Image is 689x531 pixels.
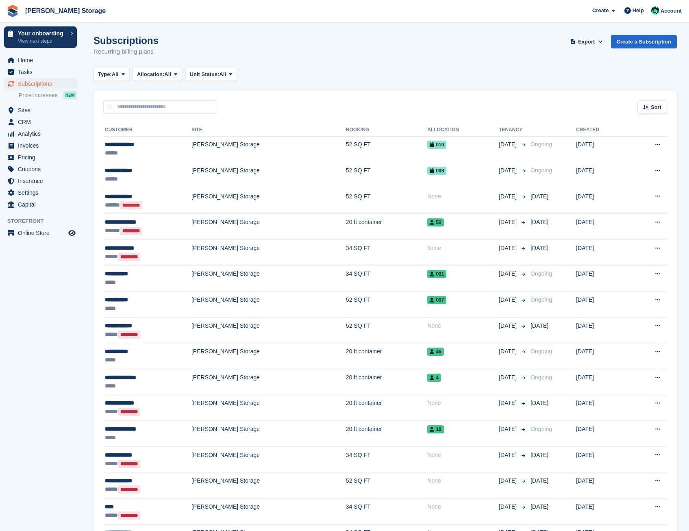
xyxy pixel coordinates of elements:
span: [DATE] [499,373,518,382]
th: Booking [346,124,428,137]
span: Ongoing [530,270,552,277]
span: [DATE] [499,218,518,226]
span: Insurance [18,175,67,187]
span: Ongoing [530,167,552,174]
a: menu [4,104,77,116]
a: menu [4,78,77,89]
span: [DATE] [530,477,548,484]
span: Export [578,38,595,46]
div: None [427,322,499,330]
td: 20 ft container [346,369,428,395]
span: [DATE] [499,166,518,175]
span: [DATE] [499,140,518,149]
td: [PERSON_NAME] Storage [191,421,346,447]
span: Account [661,7,682,15]
td: [PERSON_NAME] Storage [191,369,346,395]
span: 10 [427,425,443,433]
td: 20 ft container [346,343,428,369]
span: [DATE] [530,219,548,225]
td: [PERSON_NAME] Storage [191,214,346,240]
button: Unit Status: All [185,68,237,81]
span: Pricing [18,152,67,163]
span: Price increases [19,91,58,99]
img: Andrew Norman [651,7,659,15]
td: 20 ft container [346,421,428,447]
td: [PERSON_NAME] Storage [191,162,346,188]
a: menu [4,175,77,187]
td: [PERSON_NAME] Storage [191,240,346,266]
span: Settings [18,187,67,198]
td: [DATE] [576,292,628,318]
span: Tasks [18,66,67,78]
td: [PERSON_NAME] Storage [191,265,346,292]
a: Price increases NEW [19,91,77,100]
span: [DATE] [530,322,548,329]
td: [DATE] [576,395,628,421]
th: Tenancy [499,124,527,137]
div: None [427,244,499,252]
span: All [220,70,226,78]
span: Help [632,7,644,15]
td: [DATE] [576,472,628,498]
td: 34 SQ FT [346,265,428,292]
span: Unit Status: [190,70,220,78]
td: [PERSON_NAME] Storage [191,188,346,214]
span: [DATE] [530,503,548,510]
span: Analytics [18,128,67,139]
td: [PERSON_NAME] Storage [191,395,346,421]
td: [PERSON_NAME] Storage [191,343,346,369]
td: [DATE] [576,369,628,395]
td: [PERSON_NAME] Storage [191,472,346,498]
span: [DATE] [499,192,518,201]
th: Site [191,124,346,137]
td: 52 SQ FT [346,136,428,162]
span: Home [18,54,67,66]
span: Sort [651,103,661,111]
td: 52 SQ FT [346,162,428,188]
span: Allocation: [137,70,164,78]
span: 008 [427,167,446,175]
span: [DATE] [499,244,518,252]
td: [DATE] [576,214,628,240]
div: None [427,451,499,459]
span: [DATE] [499,477,518,485]
span: [DATE] [499,503,518,511]
td: [DATE] [576,421,628,447]
span: All [164,70,171,78]
td: 52 SQ FT [346,317,428,343]
span: [DATE] [499,399,518,407]
th: Created [576,124,628,137]
button: Allocation: All [133,68,182,81]
a: menu [4,187,77,198]
span: [DATE] [499,270,518,278]
p: View next steps [18,37,66,45]
span: Ongoing [530,374,552,381]
td: 52 SQ FT [346,188,428,214]
a: menu [4,163,77,175]
div: None [427,477,499,485]
span: Online Store [18,227,67,239]
span: [DATE] [499,425,518,433]
button: Export [569,35,604,48]
td: [DATE] [576,136,628,162]
span: Sites [18,104,67,116]
td: 34 SQ FT [346,498,428,524]
span: [DATE] [530,245,548,251]
td: [PERSON_NAME] Storage [191,498,346,524]
th: Customer [103,124,191,137]
td: [PERSON_NAME] Storage [191,292,346,318]
span: [DATE] [530,452,548,458]
a: Create a Subscription [611,35,677,48]
p: Recurring billing plans [93,47,159,57]
a: Preview store [67,228,77,238]
td: [PERSON_NAME] Storage [191,136,346,162]
td: [DATE] [576,240,628,266]
td: 52 SQ FT [346,292,428,318]
a: menu [4,128,77,139]
span: Create [592,7,609,15]
span: 007 [427,296,446,304]
span: Capital [18,199,67,210]
a: menu [4,116,77,128]
p: Your onboarding [18,30,66,36]
a: menu [4,140,77,151]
